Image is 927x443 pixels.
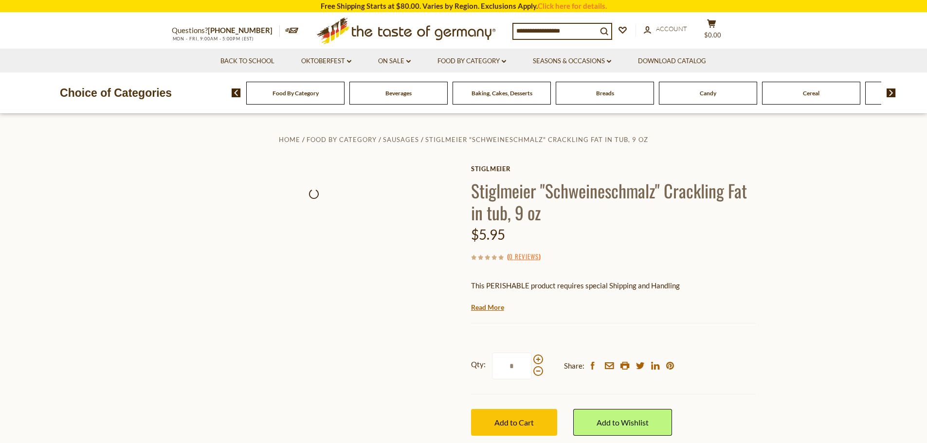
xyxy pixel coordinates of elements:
[803,89,819,97] a: Cereal
[307,136,377,143] a: Food By Category
[704,31,721,39] span: $0.00
[279,136,300,143] a: Home
[471,179,756,223] h1: Stiglmeier "Schweineschmalz" Crackling Fat in tub, 9 oz
[471,358,486,371] strong: Qty:
[564,360,584,372] span: Share:
[301,56,351,67] a: Oktoberfest
[172,24,280,37] p: Questions?
[471,280,756,292] p: This PERISHABLE product requires special Shipping and Handling
[378,56,411,67] a: On Sale
[494,418,534,427] span: Add to Cart
[385,89,412,97] a: Beverages
[638,56,706,67] a: Download Catalog
[887,89,896,97] img: next arrow
[472,89,532,97] a: Baking, Cakes, Desserts
[656,25,687,33] span: Account
[220,56,274,67] a: Back to School
[596,89,614,97] a: Breads
[471,226,505,243] span: $5.95
[425,136,648,143] a: Stiglmeier "Schweineschmalz" Crackling Fat in tub, 9 oz
[471,302,504,312] a: Read More
[700,89,716,97] a: Candy
[471,165,756,173] a: Stiglmeier
[383,136,419,143] a: Sausages
[573,409,672,436] a: Add to Wishlist
[538,1,607,10] a: Click here for details.
[533,56,611,67] a: Seasons & Occasions
[232,89,241,97] img: previous arrow
[273,89,319,97] a: Food By Category
[697,19,727,43] button: $0.00
[471,409,557,436] button: Add to Cart
[644,24,687,35] a: Account
[480,299,756,311] li: We will ship this product in heat-protective packaging and ice.
[437,56,506,67] a: Food By Category
[507,251,541,261] span: ( )
[509,251,539,262] a: 0 Reviews
[172,36,254,41] span: MON - FRI, 9:00AM - 5:00PM (EST)
[208,26,273,35] a: [PHONE_NUMBER]
[492,353,532,379] input: Qty:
